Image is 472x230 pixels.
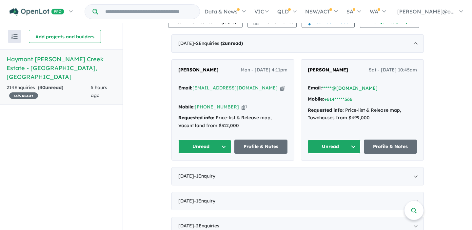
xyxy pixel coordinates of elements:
[308,67,348,73] span: [PERSON_NAME]
[308,85,322,91] strong: Email:
[171,192,424,210] div: [DATE]
[178,85,192,91] strong: Email:
[195,104,239,110] a: [PHONE_NUMBER]
[39,85,45,90] span: 40
[38,85,63,90] strong: ( unread)
[308,107,344,113] strong: Requested info:
[9,92,38,99] span: 35 % READY
[241,66,287,74] span: Mon - [DATE] 4:11pm
[194,40,243,46] span: - 2 Enquir ies
[29,30,101,43] button: Add projects and builders
[397,8,455,15] span: [PERSON_NAME]@o...
[280,85,285,91] button: Copy
[178,114,287,130] div: Price-list & Release map, Vacant land from $312,000
[99,5,198,19] input: Try estate name, suburb, builder or developer
[11,34,18,39] img: sort.svg
[178,115,214,121] strong: Requested info:
[171,167,424,185] div: [DATE]
[10,8,64,16] img: Openlot PRO Logo White
[234,140,287,154] a: Profile & Notes
[178,140,231,154] button: Unread
[194,223,219,229] span: - 2 Enquir ies
[369,66,417,74] span: Sat - [DATE] 10:45am
[308,140,361,154] button: Unread
[308,96,324,102] strong: Mobile:
[91,85,107,98] span: 5 hours ago
[194,173,215,179] span: - 1 Enquir y
[7,55,116,81] h5: Haymont [PERSON_NAME] Creek Estate - [GEOGRAPHIC_DATA] , [GEOGRAPHIC_DATA]
[222,40,225,46] span: 2
[242,104,246,110] button: Copy
[178,67,219,73] span: [PERSON_NAME]
[221,40,243,46] strong: ( unread)
[178,104,195,110] strong: Mobile:
[192,85,278,91] a: [EMAIL_ADDRESS][DOMAIN_NAME]
[308,66,348,74] a: [PERSON_NAME]
[171,34,424,53] div: [DATE]
[308,106,417,122] div: Price-list & Release map, Townhouses from $499,000
[194,198,215,204] span: - 1 Enquir y
[178,66,219,74] a: [PERSON_NAME]
[364,140,417,154] a: Profile & Notes
[7,84,91,100] div: 214 Enquir ies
